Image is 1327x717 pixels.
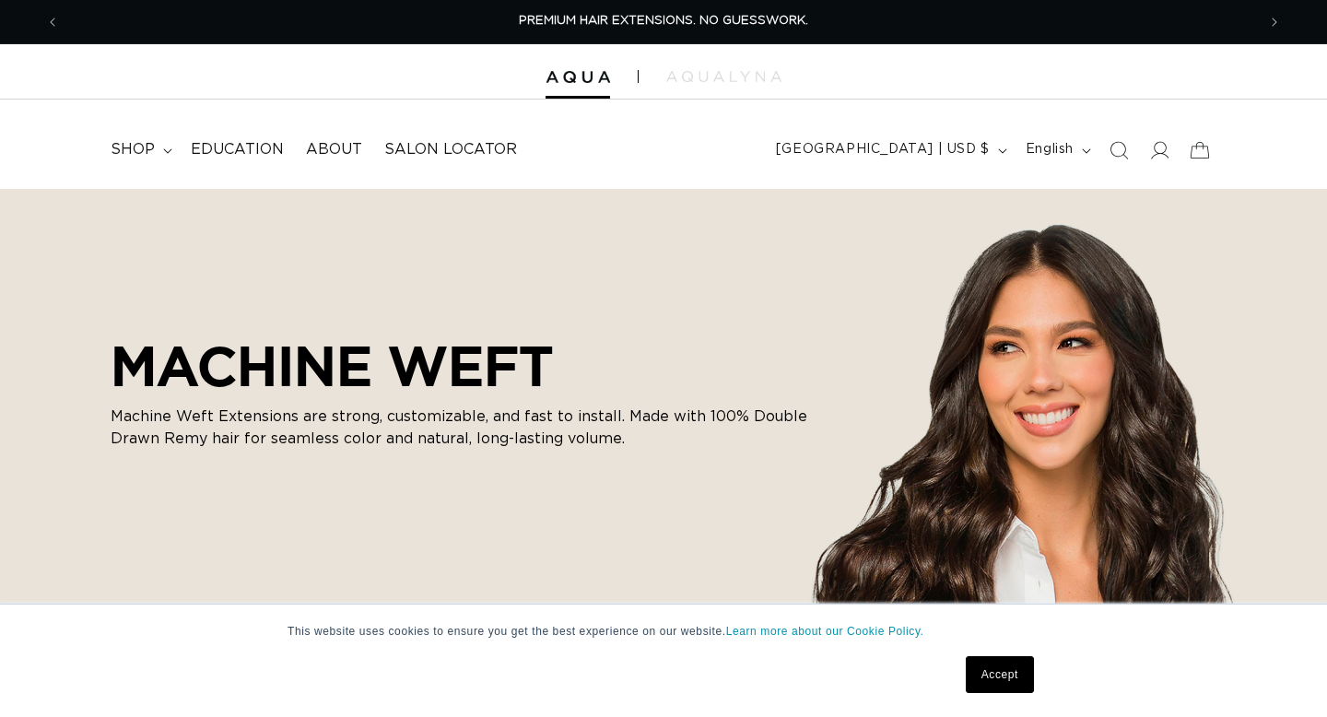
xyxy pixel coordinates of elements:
[32,5,73,40] button: Previous announcement
[111,406,811,450] p: Machine Weft Extensions are strong, customizable, and fast to install. Made with 100% Double Draw...
[546,71,610,84] img: Aqua Hair Extensions
[726,625,924,638] a: Learn more about our Cookie Policy.
[1098,130,1139,170] summary: Search
[100,129,180,170] summary: shop
[384,140,517,159] span: Salon Locator
[765,133,1015,168] button: [GEOGRAPHIC_DATA] | USD $
[519,15,808,27] span: PREMIUM HAIR EXTENSIONS. NO GUESSWORK.
[111,334,811,398] h2: MACHINE WEFT
[1026,140,1074,159] span: English
[191,140,284,159] span: Education
[111,140,155,159] span: shop
[180,129,295,170] a: Education
[288,623,1039,640] p: This website uses cookies to ensure you get the best experience on our website.
[306,140,362,159] span: About
[373,129,528,170] a: Salon Locator
[1015,133,1098,168] button: English
[295,129,373,170] a: About
[1254,5,1295,40] button: Next announcement
[666,71,781,82] img: aqualyna.com
[776,140,990,159] span: [GEOGRAPHIC_DATA] | USD $
[966,656,1034,693] a: Accept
